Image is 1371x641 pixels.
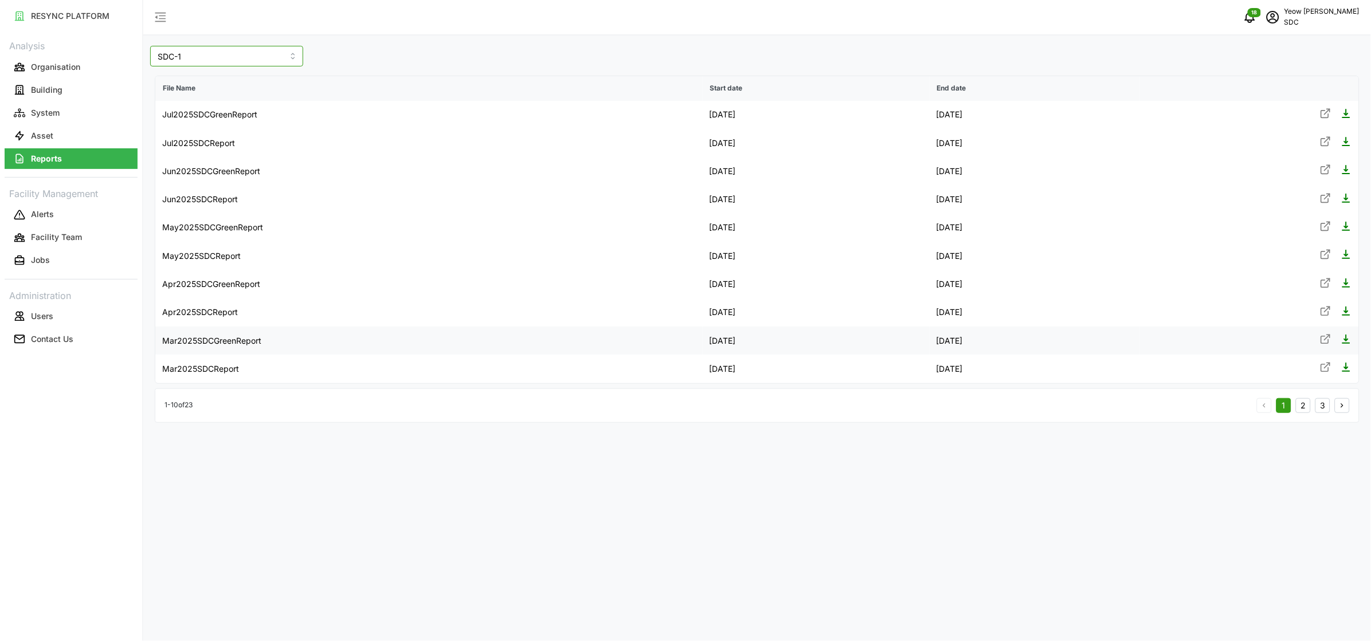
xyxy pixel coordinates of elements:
input: Select Building to see its reports [150,46,303,66]
p: [DATE] [710,194,923,205]
p: [DATE] [710,278,923,290]
p: [DATE] [937,278,1134,290]
p: Jul2025SDCReport [162,137,235,149]
p: Mar2025SDCReport [162,363,239,375]
p: [DATE] [937,363,1134,375]
p: [DATE] [937,306,1134,318]
p: [DATE] [710,306,923,318]
p: [DATE] [710,250,923,262]
p: SDC [1284,17,1360,28]
a: Contact Us [5,328,138,351]
p: Users [31,310,53,322]
button: Contact Us [5,329,138,349]
a: Building [5,78,138,101]
button: Facility Team [5,227,138,248]
a: Facility Team [5,226,138,249]
p: Building [31,84,62,96]
p: [DATE] [710,222,923,233]
p: [DATE] [937,166,1134,177]
button: Alerts [5,205,138,225]
p: [DATE] [937,137,1134,149]
p: Mar2025SDCGreenReport [162,335,261,347]
p: Yeow [PERSON_NAME] [1284,6,1360,17]
p: May2025SDCGreenReport [162,222,263,233]
a: Users [5,305,138,328]
a: Reports [5,147,138,170]
button: 1 [1276,398,1291,413]
p: [DATE] [710,109,923,120]
button: Reports [5,148,138,169]
a: Organisation [5,56,138,78]
span: 18 [1252,9,1258,17]
p: Organisation [31,61,80,73]
button: System [5,103,138,123]
p: Apr2025SDCGreenReport [162,278,260,290]
a: Alerts [5,203,138,226]
button: 2 [1296,398,1311,413]
p: [DATE] [710,363,923,375]
button: Jobs [5,250,138,271]
button: Asset [5,125,138,146]
a: Asset [5,124,138,147]
p: Jul2025SDCGreenReport [162,109,257,120]
p: Jun2025SDCReport [162,194,238,205]
p: Facility Team [31,231,82,243]
p: Jun2025SDCGreenReport [162,166,260,177]
button: Organisation [5,57,138,77]
p: Administration [5,286,138,303]
p: End date [930,77,1140,100]
a: Jobs [5,249,138,272]
p: 1 - 10 of 23 [164,400,193,411]
p: [DATE] [710,166,923,177]
p: Jobs [31,254,50,266]
a: RESYNC PLATFORM [5,5,138,27]
p: Alerts [31,209,54,220]
button: Building [5,80,138,100]
p: RESYNC PLATFORM [31,10,109,22]
p: Facility Management [5,184,138,201]
a: System [5,101,138,124]
button: schedule [1262,6,1284,29]
p: Reports [31,153,62,164]
p: [DATE] [937,109,1134,120]
p: [DATE] [937,335,1134,347]
p: [DATE] [710,137,923,149]
p: Asset [31,130,53,141]
p: May2025SDCReport [162,250,241,262]
button: 3 [1315,398,1330,413]
p: Start date [703,77,929,100]
p: File Name [156,77,702,100]
p: [DATE] [937,250,1134,262]
p: Analysis [5,37,138,53]
p: Contact Us [31,333,73,345]
p: Apr2025SDCReport [162,306,238,318]
button: RESYNC PLATFORM [5,6,138,26]
p: System [31,107,60,119]
button: Users [5,306,138,327]
p: [DATE] [937,222,1134,233]
p: [DATE] [937,194,1134,205]
p: [DATE] [710,335,923,347]
button: notifications [1239,6,1262,29]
